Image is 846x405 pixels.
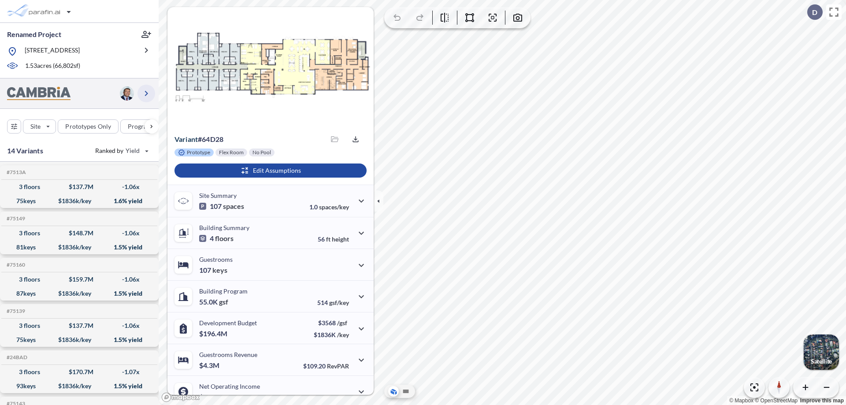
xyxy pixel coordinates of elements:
[5,262,25,268] h5: Click to copy the code
[199,256,233,263] p: Guestrooms
[199,192,237,199] p: Site Summary
[223,202,244,211] span: spaces
[174,135,223,144] p: # 64d28
[25,46,80,57] p: [STREET_ADDRESS]
[199,383,260,390] p: Net Operating Income
[199,361,221,370] p: $4.3M
[337,319,347,327] span: /gsf
[120,119,168,134] button: Program
[7,87,70,100] img: BrandImage
[729,398,753,404] a: Mapbox
[319,203,349,211] span: spaces/key
[804,334,839,370] img: Switcher Image
[314,331,349,338] p: $1836K
[219,149,244,156] p: Flex Room
[5,169,26,175] h5: Click to copy the code
[199,393,221,401] p: $2.9M
[317,299,349,306] p: 514
[128,122,152,131] p: Program
[199,351,257,358] p: Guestrooms Revenue
[312,394,349,401] p: 65.0%
[199,266,227,275] p: 107
[5,308,25,314] h5: Click to copy the code
[161,392,200,402] a: Mapbox homepage
[329,299,349,306] span: gsf/key
[187,149,210,156] p: Prototype
[318,235,349,243] p: 56
[30,122,41,131] p: Site
[199,202,244,211] p: 107
[332,235,349,243] span: height
[811,358,832,365] p: Satellite
[88,144,154,158] button: Ranked by Yield
[309,203,349,211] p: 1.0
[327,362,349,370] span: RevPAR
[388,386,399,397] button: Aerial View
[199,297,228,306] p: 55.0K
[7,30,61,39] p: Renamed Project
[23,119,56,134] button: Site
[199,319,257,327] p: Development Budget
[755,398,798,404] a: OpenStreetMap
[337,331,349,338] span: /key
[804,334,839,370] button: Switcher ImageSatellite
[5,216,25,222] h5: Click to copy the code
[212,266,227,275] span: keys
[25,61,80,71] p: 1.53 acres ( 66,802 sf)
[126,146,140,155] span: Yield
[5,354,27,360] h5: Click to copy the code
[120,86,134,100] img: user logo
[215,234,234,243] span: floors
[252,149,271,156] p: No Pool
[174,135,198,143] span: Variant
[65,122,111,131] p: Prototypes Only
[330,394,349,401] span: margin
[199,224,249,231] p: Building Summary
[401,386,411,397] button: Site Plan
[199,329,229,338] p: $196.4M
[303,362,349,370] p: $109.20
[58,119,119,134] button: Prototypes Only
[326,235,330,243] span: ft
[219,297,228,306] span: gsf
[199,234,234,243] p: 4
[253,166,301,175] p: Edit Assumptions
[199,287,248,295] p: Building Program
[174,163,367,178] button: Edit Assumptions
[314,319,349,327] p: $3568
[7,145,43,156] p: 14 Variants
[800,398,844,404] a: Improve this map
[812,8,817,16] p: D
